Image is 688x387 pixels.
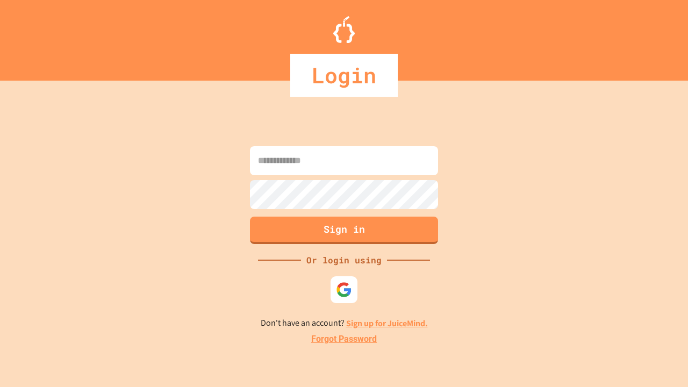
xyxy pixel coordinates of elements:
[336,282,352,298] img: google-icon.svg
[261,317,428,330] p: Don't have an account?
[346,318,428,329] a: Sign up for JuiceMind.
[333,16,355,43] img: Logo.svg
[250,217,438,244] button: Sign in
[301,254,387,267] div: Or login using
[290,54,398,97] div: Login
[311,333,377,346] a: Forgot Password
